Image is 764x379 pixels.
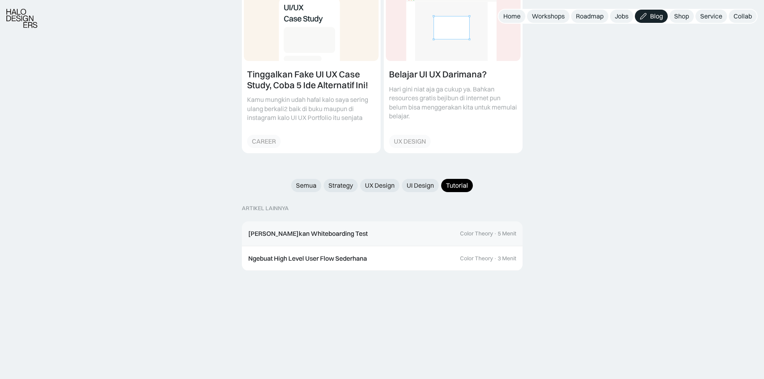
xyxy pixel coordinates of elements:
a: Home [499,10,525,23]
div: · [494,230,497,237]
div: Color Theory [460,255,493,262]
div: Tutorial [446,181,468,190]
div: · [494,255,497,262]
div: Semua [296,181,316,190]
a: [PERSON_NAME]kan Whiteboarding TestColor Theory·5 Menit [242,221,523,246]
div: Roadmap [576,12,604,20]
a: Jobs [610,10,633,23]
div: [PERSON_NAME]kan Whiteboarding Test [248,229,368,238]
div: Home [503,12,521,20]
a: Blog [635,10,668,23]
div: 5 Menit [498,230,516,237]
a: Collab [729,10,757,23]
div: Ngebuat High Level User Flow Sederhana [248,254,367,263]
div: Jobs [615,12,628,20]
div: Color Theory [460,230,493,237]
div: Strategy [328,181,353,190]
div: Collab [734,12,752,20]
div: UX Design [365,181,395,190]
div: Workshops [532,12,565,20]
div: ARTIKEL LAINNYA [242,205,289,212]
a: Service [695,10,727,23]
div: Blog [650,12,663,20]
a: Shop [669,10,694,23]
div: UI Design [407,181,434,190]
div: 3 Menit [498,255,516,262]
div: Shop [674,12,689,20]
a: Roadmap [571,10,608,23]
div: Service [700,12,722,20]
a: Workshops [527,10,569,23]
a: Ngebuat High Level User Flow SederhanaColor Theory·3 Menit [242,246,523,271]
